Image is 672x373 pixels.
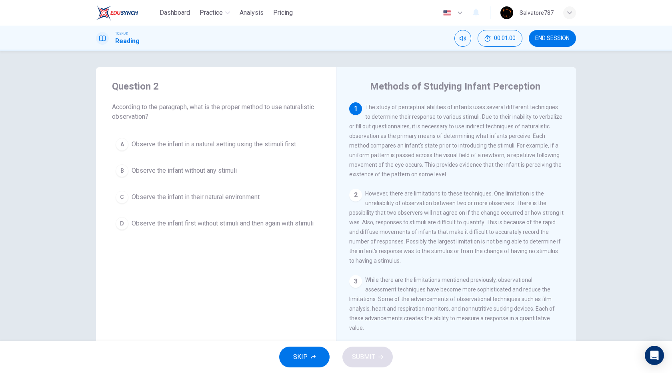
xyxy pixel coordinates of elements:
[478,30,522,47] div: Hide
[273,8,293,18] span: Pricing
[349,277,555,331] span: While there are the limitations mentioned previously, observational assessment techniques have be...
[132,166,237,176] span: Observe the infant without any stimuli
[116,191,128,203] div: C
[454,30,471,47] div: Mute
[349,102,362,115] div: 1
[112,213,320,233] button: DObserve the infant first without stimuli and then again with stimuli
[370,80,540,93] h4: Methods of Studying Infant Perception
[236,6,267,20] button: Analysis
[116,138,128,151] div: A
[645,346,664,365] div: Open Intercom Messenger
[112,80,320,93] h4: Question 2
[349,189,362,201] div: 2
[116,164,128,177] div: B
[112,161,320,181] button: BObserve the infant without any stimuli
[494,35,516,42] span: 00:01:00
[442,10,452,16] img: en
[96,5,156,21] a: EduSynch logo
[349,275,362,288] div: 3
[293,351,308,363] span: SKIP
[156,6,193,20] button: Dashboard
[200,8,223,18] span: Practice
[535,35,570,42] span: END SESSION
[132,140,296,149] span: Observe the infant in a natural setting using the stimuli first
[478,30,522,47] button: 00:01:00
[112,102,320,122] span: According to the paragraph, what is the proper method to use naturalistic observation?
[112,187,320,207] button: CObserve the infant in their natural environment
[196,6,233,20] button: Practice
[115,31,128,36] span: TOEFL®
[132,192,260,202] span: Observe the infant in their natural environment
[116,217,128,230] div: D
[132,219,314,228] span: Observe the infant first without stimuli and then again with stimuli
[500,6,513,19] img: Profile picture
[270,6,296,20] button: Pricing
[349,104,562,178] span: The study of perceptual abilities of infants uses several different techniques to determine their...
[279,347,330,367] button: SKIP
[112,134,320,154] button: AObserve the infant in a natural setting using the stimuli first
[160,8,190,18] span: Dashboard
[529,30,576,47] button: END SESSION
[240,8,264,18] span: Analysis
[349,190,564,264] span: However, there are limitations to these techniques. One limitation is the unreliability of observ...
[520,8,554,18] div: Salvatore787
[96,5,138,21] img: EduSynch logo
[115,36,140,46] h1: Reading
